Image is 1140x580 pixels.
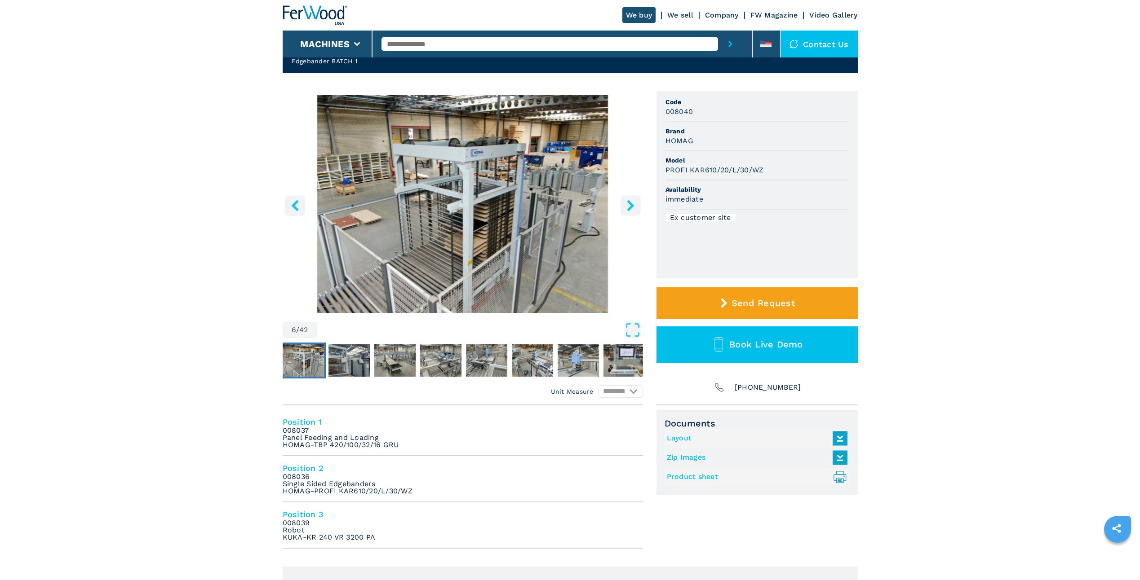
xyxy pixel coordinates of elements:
[750,11,798,19] a: FW Magazine
[665,127,849,136] span: Brand
[374,344,416,377] img: 2db24226110ac6de326bb82f8a124f79
[292,57,506,66] h2: Edgebander BATCH 1
[602,343,647,378] button: Go to Slide 13
[713,381,726,394] img: Phone
[622,7,656,23] a: We buy
[665,165,764,175] h3: PROFI KAR610/20/L/30/WZ
[656,287,858,319] button: Send Request
[283,509,643,519] h4: Position 3
[464,343,509,378] button: Go to Slide 10
[283,410,643,456] li: Position 1
[281,343,326,378] button: Go to Slide 6
[319,322,641,338] button: Open Fullscreen
[466,344,507,377] img: 63c46c4f753bcc6f32699713ea8dd3e7
[603,344,645,377] img: 41a17cac83c68bd553daac2d7686a189
[285,195,305,215] button: left-button
[283,519,376,541] em: 008039 Robot KUKA-KR 240 VR 3200 PA
[283,502,643,549] li: Position 3
[667,431,843,446] a: Layout
[283,344,324,377] img: 1ffef58453231eb9e3559841871e7b8f
[418,343,463,378] button: Go to Slide 9
[551,387,594,396] em: Unit Measure
[667,450,843,465] a: Zip Images
[420,344,461,377] img: e96f8fe1f4745b5b3b10848fae031bf9
[667,470,843,484] a: Product sheet
[327,343,372,378] button: Go to Slide 7
[790,40,798,48] img: Contact us
[328,344,370,377] img: f47430fb213b691bc33d4f0382a800ee
[299,326,308,334] span: 42
[665,97,849,106] span: Code
[283,95,643,313] img: Edgebander BATCH 1 HOMAG PROFI KAR610/20/L/30/WZ
[1105,517,1128,540] a: sharethis
[809,11,857,19] a: Video Gallery
[729,339,803,350] span: Book Live Demo
[621,195,641,215] button: right-button
[283,473,413,495] em: 008036 Single Sided Edgebanders HOMAG-PROFI KAR610/20/L/30/WZ
[283,456,643,502] li: Position 2
[781,31,858,57] div: Contact us
[665,194,703,204] h3: immediate
[512,344,553,377] img: 9b89126e1b1f8ef4d2355493ccafb576
[558,344,599,377] img: 73bdc2f6f9d3532a1fc666be3c347e4f
[665,214,736,221] div: Ex customer site
[98,343,458,378] nav: Thumbnail Navigation
[718,31,743,57] button: submit-button
[732,298,795,308] span: Send Request
[665,156,849,165] span: Model
[283,417,643,427] h4: Position 1
[373,343,417,378] button: Go to Slide 8
[283,5,347,25] img: Ferwood
[283,427,399,448] em: 008037 Panel Feeding and Loading HOMAG-TBP 420/100/32/16 GRU
[510,343,555,378] button: Go to Slide 11
[1102,540,1133,573] iframe: Chat
[283,463,643,473] h4: Position 2
[300,39,350,49] button: Machines
[665,136,693,146] h3: HOMAG
[556,343,601,378] button: Go to Slide 12
[665,185,849,194] span: Availability
[665,418,850,429] span: Documents
[283,95,643,313] div: Go to Slide 6
[705,11,739,19] a: Company
[656,326,858,363] button: Book Live Demo
[292,326,296,334] span: 6
[735,381,801,394] span: [PHONE_NUMBER]
[296,326,299,334] span: /
[667,11,693,19] a: We sell
[665,106,693,117] h3: 008040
